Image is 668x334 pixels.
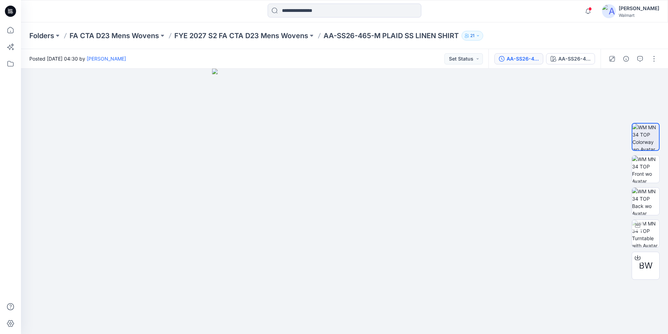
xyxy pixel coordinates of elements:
[494,53,543,64] button: AA-SS26-465-M PLAID SS LINEN SHIRT
[29,55,126,62] span: Posted [DATE] 04:30 by
[212,69,477,334] img: eyJhbGciOiJIUzI1NiIsImtpZCI6IjAiLCJzbHQiOiJzZXMiLCJ0eXAiOiJKV1QifQ.eyJkYXRhIjp7InR5cGUiOiJzdG9yYW...
[70,31,159,41] a: FA CTA D23 Mens Wovens
[632,155,659,183] img: WM MN 34 TOP Front wo Avatar
[546,53,595,64] button: AA-SS26-465-M PLAID SS LINEN SHIRT
[558,55,590,63] div: AA-SS26-465-M PLAID SS LINEN SHIRT
[462,31,483,41] button: 21
[620,53,632,64] button: Details
[639,259,653,272] span: BW
[602,4,616,18] img: avatar
[470,32,474,40] p: 21
[632,124,659,150] img: WM MN 34 TOP Colorway wo Avatar
[507,55,539,63] div: AA-SS26-465-M PLAID SS LINEN SHIRT
[29,31,54,41] a: Folders
[87,56,126,62] a: [PERSON_NAME]
[174,31,308,41] a: FYE 2027 S2 FA CTA D23 Mens Wovens
[632,220,659,247] img: WM MN 34 TOP Turntable with Avatar
[619,13,659,18] div: Walmart
[632,188,659,215] img: WM MN 34 TOP Back wo Avatar
[619,4,659,13] div: [PERSON_NAME]
[324,31,459,41] p: AA-SS26-465-M PLAID SS LINEN SHIRT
